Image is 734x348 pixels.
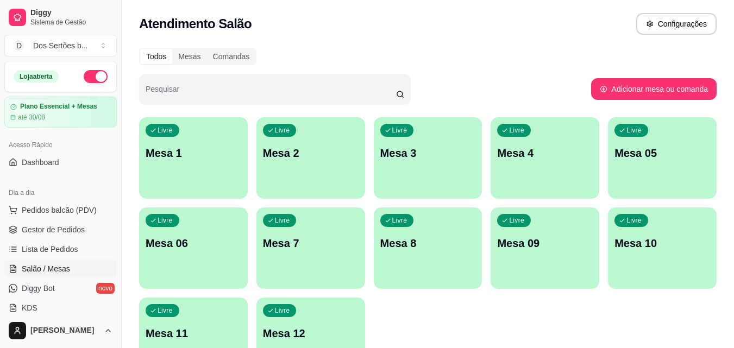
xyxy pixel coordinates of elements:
div: Dos Sertões b ... [33,40,87,51]
p: Livre [158,306,173,315]
button: LivreMesa 3 [374,117,482,199]
button: Pedidos balcão (PDV) [4,201,117,219]
span: [PERSON_NAME] [30,326,99,336]
span: Salão / Mesas [22,263,70,274]
span: Gestor de Pedidos [22,224,85,235]
span: Lista de Pedidos [22,244,78,255]
span: Dashboard [22,157,59,168]
button: Alterar Status [84,70,108,83]
p: Mesa 10 [614,236,710,251]
p: Livre [275,126,290,135]
p: Mesa 11 [146,326,241,341]
span: Sistema de Gestão [30,18,112,27]
button: LivreMesa 4 [491,117,599,199]
a: DiggySistema de Gestão [4,4,117,30]
p: Mesa 4 [497,145,593,161]
p: Mesa 8 [380,236,476,251]
button: LivreMesa 1 [139,117,248,199]
p: Mesa 2 [263,145,359,161]
button: LivreMesa 2 [256,117,365,199]
article: Plano Essencial + Mesas [20,103,97,111]
p: Mesa 1 [146,145,241,161]
button: LivreMesa 06 [139,207,248,289]
div: Acesso Rápido [4,136,117,154]
p: Livre [392,126,407,135]
button: [PERSON_NAME] [4,318,117,344]
p: Mesa 7 [263,236,359,251]
div: Dia a dia [4,184,117,201]
p: Livre [509,126,524,135]
p: Livre [158,126,173,135]
p: Livre [392,216,407,225]
p: Livre [158,216,173,225]
button: LivreMesa 05 [608,117,717,199]
a: Plano Essencial + Mesasaté 30/08 [4,97,117,128]
div: Todos [140,49,172,64]
a: Diggy Botnovo [4,280,117,297]
span: Diggy [30,8,112,18]
div: Mesas [172,49,206,64]
input: Pesquisar [146,88,396,99]
span: KDS [22,302,37,313]
div: Loja aberta [14,71,59,83]
span: Pedidos balcão (PDV) [22,205,97,216]
a: Salão / Mesas [4,260,117,277]
span: Diggy Bot [22,283,55,294]
a: Lista de Pedidos [4,241,117,258]
h2: Atendimento Salão [139,15,252,33]
article: até 30/08 [18,113,45,122]
p: Livre [626,216,642,225]
p: Mesa 05 [614,145,710,161]
p: Mesa 3 [380,145,476,161]
a: KDS [4,299,117,317]
p: Livre [275,216,290,225]
a: Gestor de Pedidos [4,221,117,238]
div: Comandas [207,49,256,64]
button: LivreMesa 10 [608,207,717,289]
button: Select a team [4,35,117,56]
button: LivreMesa 09 [491,207,599,289]
button: Configurações [636,13,717,35]
p: Livre [275,306,290,315]
a: Dashboard [4,154,117,171]
button: LivreMesa 7 [256,207,365,289]
p: Livre [626,126,642,135]
p: Mesa 06 [146,236,241,251]
p: Mesa 12 [263,326,359,341]
button: LivreMesa 8 [374,207,482,289]
p: Livre [509,216,524,225]
p: Mesa 09 [497,236,593,251]
span: D [14,40,24,51]
button: Adicionar mesa ou comanda [591,78,717,100]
